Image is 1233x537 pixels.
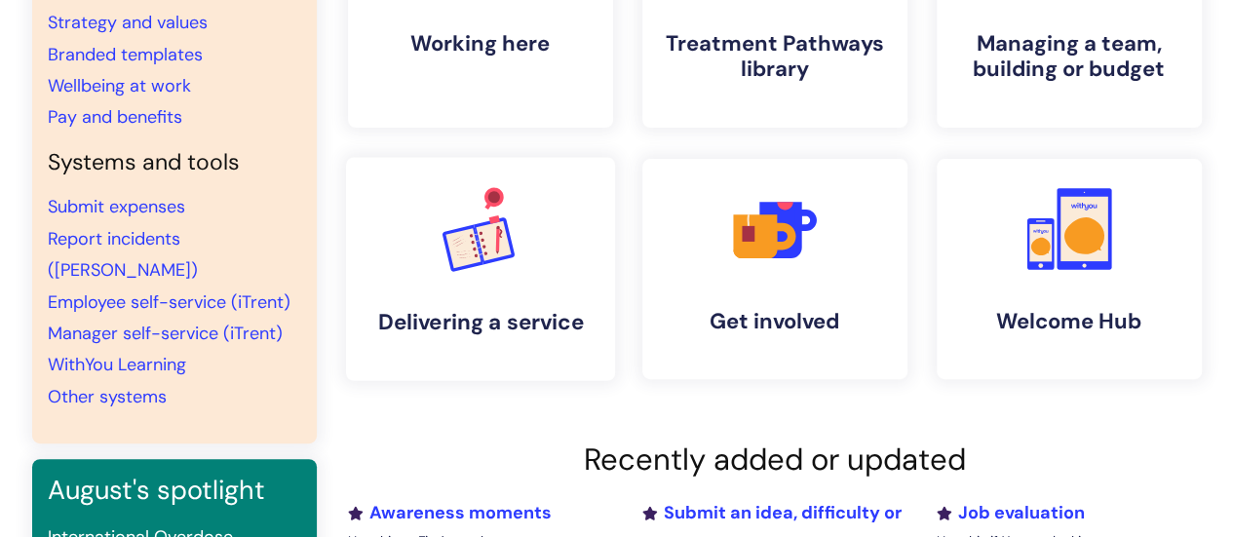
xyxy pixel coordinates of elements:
[48,385,167,408] a: Other systems
[48,353,186,376] a: WithYou Learning
[348,501,552,524] a: Awareness moments
[48,322,283,345] a: Manager self-service (iTrent)
[48,11,208,34] a: Strategy and values
[952,31,1186,83] h4: Managing a team, building or budget
[362,309,599,335] h4: Delivering a service
[348,441,1202,478] h2: Recently added or updated
[364,31,597,57] h4: Working here
[48,43,203,66] a: Branded templates
[952,309,1186,334] h4: Welcome Hub
[48,195,185,218] a: Submit expenses
[345,157,614,381] a: Delivering a service
[658,31,892,83] h4: Treatment Pathways library
[48,149,301,176] h4: Systems and tools
[48,105,182,129] a: Pay and benefits
[658,309,892,334] h4: Get involved
[48,227,198,282] a: Report incidents ([PERSON_NAME])
[936,501,1084,524] a: Job evaluation
[48,290,290,314] a: Employee self-service (iTrent)
[48,475,301,506] h3: August's spotlight
[48,74,191,97] a: Wellbeing at work
[642,159,907,379] a: Get involved
[937,159,1202,379] a: Welcome Hub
